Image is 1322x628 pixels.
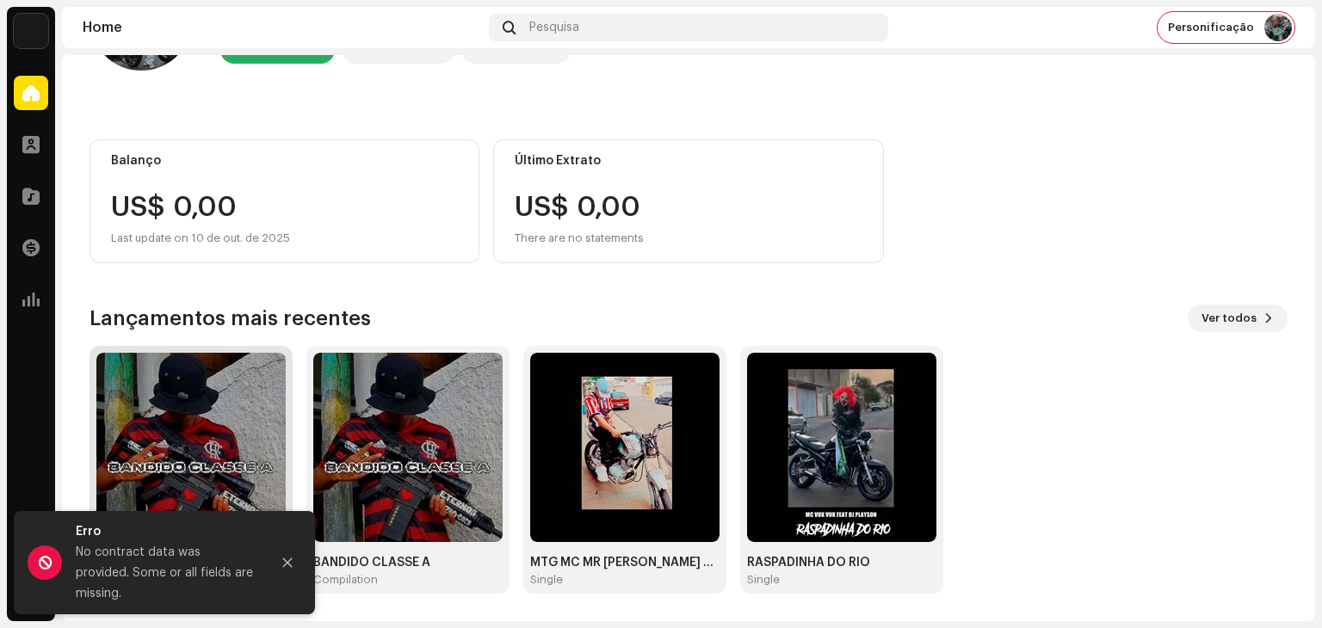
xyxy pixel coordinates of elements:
span: Pesquisa [529,21,579,34]
re-o-card-value: Último Extrato [493,139,883,263]
div: RASPADINHA DO RIO [747,556,936,570]
div: Último Extrato [515,154,862,168]
div: Home [83,21,482,34]
img: cd9a510e-9375-452c-b98b-71401b54d8f9 [14,14,48,48]
button: Ver todos [1188,305,1288,332]
div: Erro [76,521,256,542]
img: 7014f13e-a34b-4647-8f68-16c237be5aad [747,353,936,542]
div: No contract data was provided. Some or all fields are missing. [76,542,256,604]
img: f344bd66-d5b3-4c9b-8f03-7b16a99bef47 [96,353,286,542]
span: Personificação [1168,21,1254,34]
span: Ver todos [1202,301,1257,336]
div: Compilation [313,573,378,587]
div: Single [530,573,563,587]
img: 634b5914-14fd-426d-a882-cc1c636c1ed1 [1264,14,1292,41]
button: Close [270,545,305,580]
h3: Lançamentos mais recentes [90,305,371,332]
div: There are no statements [515,228,644,249]
img: da106646-b108-4f4d-9921-6b095eed3432 [530,353,720,542]
re-o-card-value: Balanço [90,139,479,263]
div: Last update on 10 de out. de 2025 [111,228,458,249]
div: Balanço [111,154,458,168]
div: BANDIDO CLASSE A [313,556,503,570]
div: Single [747,573,780,587]
img: 5ff06b42-1272-4603-9746-779416b8fb20 [313,353,503,542]
div: MTG MC MR [PERSON_NAME] X I KNOW WHAT YOU WANT [530,556,720,570]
